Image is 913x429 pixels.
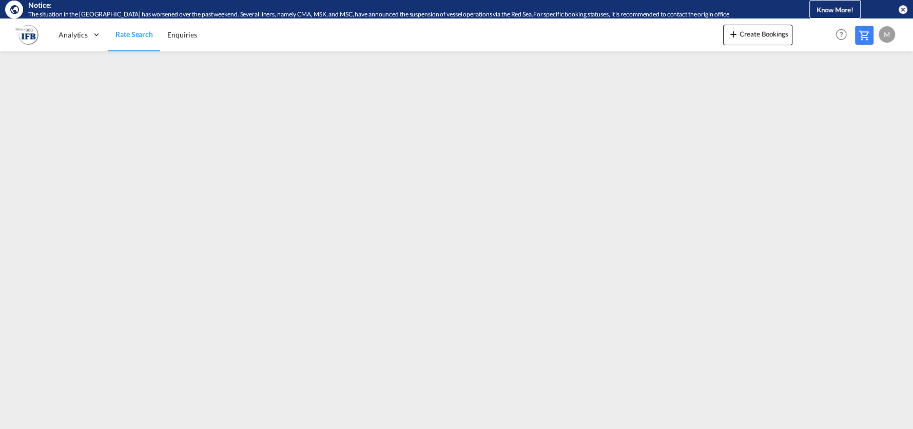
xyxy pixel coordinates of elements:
span: Analytics [59,30,88,40]
div: Analytics [51,18,108,51]
button: icon-close-circle [898,4,908,14]
span: Help [832,26,850,43]
button: icon-plus 400-fgCreate Bookings [723,25,792,45]
div: M [879,26,895,43]
a: Rate Search [108,18,160,51]
div: Help [832,26,855,44]
span: Know More! [817,6,853,14]
md-icon: icon-plus 400-fg [727,28,740,40]
span: Rate Search [115,30,153,39]
div: The situation in the Red Sea has worsened over the past weekend. Several liners, namely CMA, MSK,... [28,10,772,19]
a: Enquiries [160,18,204,51]
md-icon: icon-earth [9,4,20,14]
img: b628ab10256c11eeb52753acbc15d091.png [15,23,38,46]
span: Enquiries [167,30,197,39]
